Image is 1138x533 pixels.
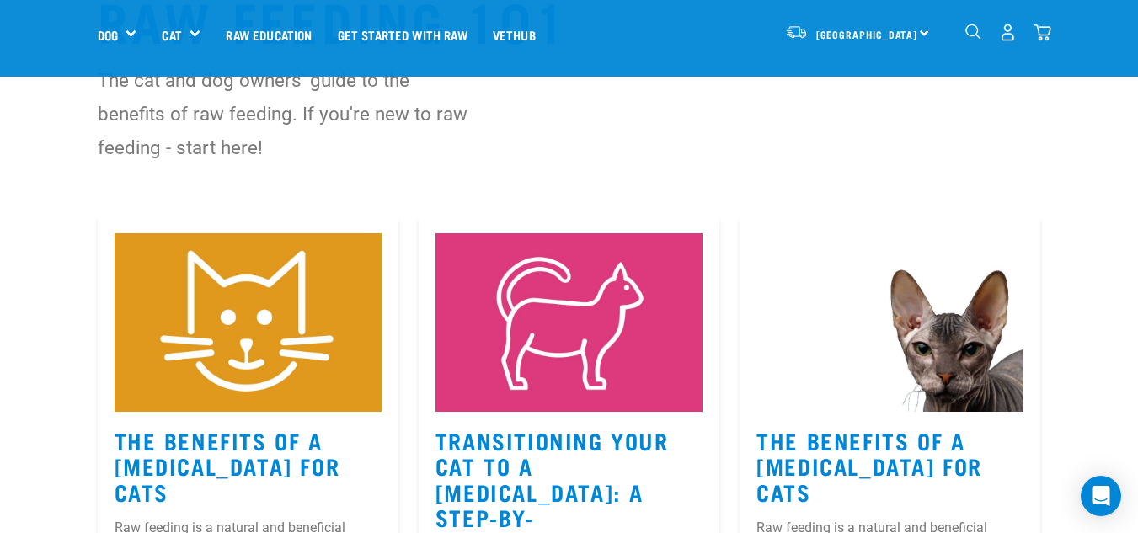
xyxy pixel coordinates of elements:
[965,24,981,40] img: home-icon-1@2x.png
[756,434,982,498] a: The Benefits Of A [MEDICAL_DATA] For Cats
[325,1,480,68] a: Get started with Raw
[162,25,181,45] a: Cat
[1081,476,1121,516] div: Open Intercom Messenger
[480,1,548,68] a: Vethub
[115,233,382,412] img: Instagram_Core-Brand_Wildly-Good-Nutrition-2.jpg
[213,1,324,68] a: Raw Education
[1034,24,1051,41] img: home-icon@2x.png
[435,233,703,412] img: Instagram_Core-Brand_Wildly-Good-Nutrition-13.jpg
[756,233,1023,412] img: Raw-Essentials-Website-Banners-Sphinx.jpg
[98,25,118,45] a: Dog
[115,434,340,498] a: The Benefits Of A [MEDICAL_DATA] For Cats
[816,31,918,37] span: [GEOGRAPHIC_DATA]
[98,63,475,164] p: The cat and dog owners' guide to the benefits of raw feeding. If you're new to raw feeding - star...
[785,24,808,40] img: van-moving.png
[999,24,1017,41] img: user.png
